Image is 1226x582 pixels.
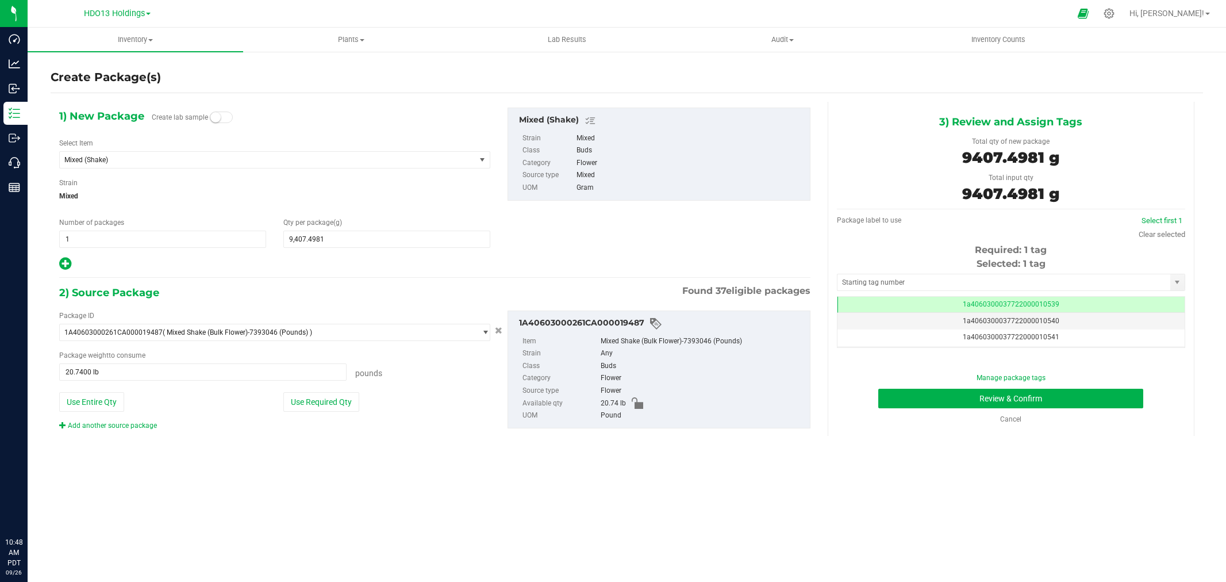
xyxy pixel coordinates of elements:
[682,284,810,298] span: Found eligible packages
[716,285,726,296] span: 37
[522,347,598,360] label: Strain
[163,328,312,336] span: ( Mixed Shake (Bulk Flower)-7393046 (Pounds) )
[244,35,458,45] span: Plants
[977,374,1046,382] a: Manage package tags
[963,333,1059,341] span: 1a4060300037722000010541
[283,219,342,227] span: Qty per package
[1070,2,1096,25] span: Open Ecommerce Menu
[675,35,890,45] span: Audit
[601,360,804,373] div: Buds
[1139,230,1185,239] a: Clear selected
[355,369,382,378] span: Pounds
[9,132,20,144] inline-svg: Outbound
[890,28,1106,52] a: Inventory Counts
[243,28,459,52] a: Plants
[522,169,574,182] label: Source type
[28,28,243,52] a: Inventory
[9,182,20,193] inline-svg: Reports
[59,312,94,320] span: Package ID
[59,178,78,188] label: Strain
[522,144,574,157] label: Class
[475,152,490,168] span: select
[5,537,22,568] p: 10:48 AM PDT
[64,328,163,336] span: 1A40603000261CA000019487
[9,157,20,169] inline-svg: Call Center
[9,108,20,119] inline-svg: Inventory
[519,114,804,128] div: Mixed (Shake)
[60,364,346,380] input: 20.7400 lb
[59,187,490,205] span: Mixed
[837,216,901,224] span: Package label to use
[1102,8,1116,19] div: Manage settings
[59,262,71,270] span: Add new output
[59,108,144,125] span: 1) New Package
[9,33,20,45] inline-svg: Dashboard
[522,409,598,422] label: UOM
[522,335,598,348] label: Item
[577,157,804,170] div: Flower
[601,385,804,397] div: Flower
[284,231,490,247] input: 9,407.4981
[522,372,598,385] label: Category
[522,132,574,145] label: Strain
[1170,274,1185,290] span: select
[9,83,20,94] inline-svg: Inbound
[59,284,159,301] span: 2) Source Package
[59,392,124,412] button: Use Entire Qty
[962,185,1059,203] span: 9407.4981 g
[283,392,359,412] button: Use Required Qty
[601,409,804,422] div: Pound
[475,324,490,340] span: select
[333,219,342,227] span: (g)
[59,219,124,227] span: Number of packages
[577,132,804,145] div: Mixed
[59,138,93,148] label: Select Item
[601,397,626,410] span: 20.74 lb
[84,9,145,18] span: HDO13 Holdings
[28,35,243,45] span: Inventory
[88,351,109,359] span: weight
[577,144,804,157] div: Buds
[577,169,804,182] div: Mixed
[11,490,46,524] iframe: Resource center
[59,351,145,359] span: Package to consume
[963,300,1059,308] span: 1a4060300037722000010539
[878,389,1143,408] button: Review & Confirm
[60,231,266,247] input: 1
[963,317,1059,325] span: 1a4060300037722000010540
[977,258,1046,269] span: Selected: 1 tag
[601,372,804,385] div: Flower
[601,347,804,360] div: Any
[152,109,208,126] label: Create lab sample
[962,148,1059,167] span: 9407.4981 g
[522,182,574,194] label: UOM
[5,568,22,577] p: 09/26
[522,360,598,373] label: Class
[491,323,506,339] button: Cancel button
[522,397,598,410] label: Available qty
[9,58,20,70] inline-svg: Analytics
[1129,9,1204,18] span: Hi, [PERSON_NAME]!
[939,113,1082,131] span: 3) Review and Assign Tags
[532,35,602,45] span: Lab Results
[1000,415,1021,423] a: Cancel
[51,69,161,86] h4: Create Package(s)
[1142,216,1182,225] a: Select first 1
[519,317,804,331] div: 1A40603000261CA000019487
[837,274,1170,290] input: Starting tag number
[989,174,1033,182] span: Total input qty
[64,156,454,164] span: Mixed (Shake)
[577,182,804,194] div: Gram
[522,385,598,397] label: Source type
[675,28,890,52] a: Audit
[601,335,804,348] div: Mixed Shake (Bulk Flower)-7393046 (Pounds)
[972,137,1050,145] span: Total qty of new package
[956,35,1041,45] span: Inventory Counts
[975,244,1047,255] span: Required: 1 tag
[522,157,574,170] label: Category
[59,422,157,430] a: Add another source package
[459,28,675,52] a: Lab Results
